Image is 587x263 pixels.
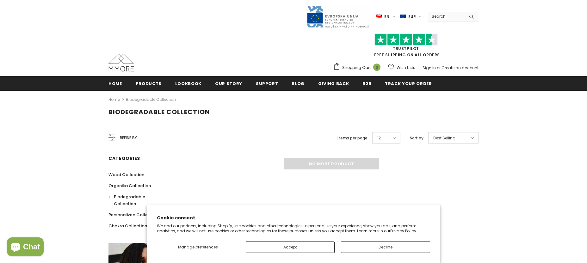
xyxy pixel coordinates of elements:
img: i-lang-1.png [376,14,382,19]
span: Refine by [120,134,137,141]
span: Categories [108,155,140,162]
a: Javni Razpis [306,14,370,19]
span: 12 [377,135,381,141]
span: Biodegradable Collection [114,194,145,207]
span: Chakra Collection [108,223,147,229]
a: Sign In [423,65,436,70]
a: Trustpilot [393,46,419,51]
a: Biodegradable Collection [126,97,176,102]
span: Home [108,81,122,87]
span: Blog [292,81,305,87]
button: Accept [246,242,335,253]
span: Lookbook [175,81,201,87]
input: Search Site [428,12,464,21]
a: Home [108,96,120,103]
a: Personalized Collection [108,209,158,220]
label: Sort by [410,135,423,141]
button: Manage preferences [157,242,239,253]
a: Wish Lists [388,62,415,73]
a: Track your order [385,76,432,90]
span: en [384,14,389,20]
img: MMORE Cases [108,54,134,71]
span: FREE SHIPPING ON ALL ORDERS [333,36,479,58]
span: Biodegradable Collection [108,107,210,116]
span: Organika Collection [108,183,151,189]
a: Biodegradable Collection [108,191,168,209]
a: Products [136,76,162,90]
button: Decline [341,242,430,253]
inbox-online-store-chat: Shopify online store chat [5,237,46,258]
span: EUR [408,14,416,20]
span: Best Selling [433,135,455,141]
span: B2B [362,81,371,87]
a: B2B [362,76,371,90]
span: Manage preferences [178,244,218,250]
a: Organika Collection [108,180,151,191]
a: support [256,76,278,90]
a: Wood Collection [108,169,144,180]
span: Track your order [385,81,432,87]
span: support [256,81,278,87]
span: or [437,65,441,70]
label: Items per page [337,135,368,141]
span: Personalized Collection [108,212,158,218]
a: Giving back [318,76,349,90]
span: Products [136,81,162,87]
a: Home [108,76,122,90]
a: Create an account [442,65,479,70]
span: Shopping Cart [342,64,371,71]
span: Wish Lists [397,64,415,71]
a: Privacy Policy [390,228,416,234]
a: Lookbook [175,76,201,90]
p: We and our partners, including Shopify, use cookies and other technologies to personalize your ex... [157,223,430,233]
span: 0 [373,64,380,71]
span: Giving back [318,81,349,87]
a: Shopping Cart 0 [333,63,384,72]
span: Wood Collection [108,172,144,178]
a: Chakra Collection [108,220,147,231]
img: Trust Pilot Stars [374,34,438,46]
a: Blog [292,76,305,90]
h2: Cookie consent [157,215,430,221]
span: Our Story [215,81,242,87]
a: Our Story [215,76,242,90]
img: Javni Razpis [306,5,370,28]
